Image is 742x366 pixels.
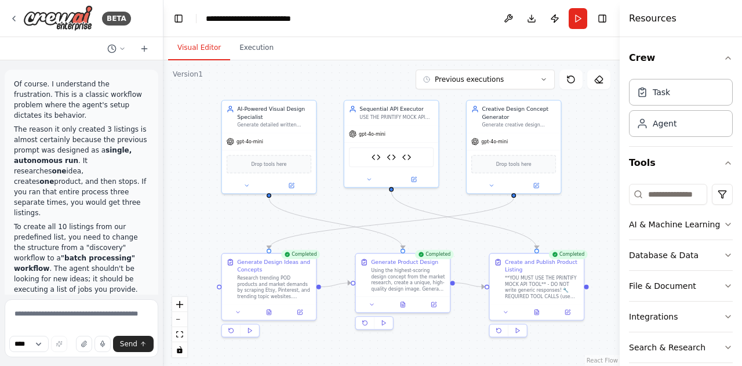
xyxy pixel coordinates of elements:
[230,36,283,60] button: Execution
[94,336,111,352] button: Click to speak your automation idea
[359,105,434,113] div: Sequential API Executor
[653,86,670,98] div: Task
[505,275,579,299] div: **YOU MUST USE THE PRINTIFY MOCK API TOOL** - DO NOT write generic responses! 🔧 REQUIRED TOOL CAL...
[251,160,286,168] span: Drop tools here
[420,300,446,309] button: Open in side panel
[265,198,406,249] g: Edge from 75642540-c311-41b7-8359-79f96f863fca to 32a5d4f5-bbc6-435e-add7-7d83cb36c93a
[629,209,733,240] button: AI & Machine Learning
[76,336,92,352] button: Upload files
[135,42,154,56] button: Start a new chat
[455,279,485,291] g: Edge from 32a5d4f5-bbc6-435e-add7-7d83cb36c93a to 4c6fdb97-8ba2-4348-86cb-acc7a8508c04
[168,36,230,60] button: Visual Editor
[554,307,580,317] button: Open in side panel
[481,139,508,145] span: gpt-4o-mini
[435,75,504,84] span: Previous executions
[14,222,149,295] p: To create all 10 listings from our predefined list, you need to change the structure from a "disc...
[629,271,733,301] button: File & Document
[505,258,579,273] div: Create and Publish Product Listing
[594,10,610,27] button: Hide right sidebar
[237,139,263,145] span: gpt-4o-mini
[371,258,438,266] div: Generate Product Design
[359,131,385,137] span: gpt-4o-mini
[52,167,67,175] strong: one
[629,147,733,179] button: Tools
[23,5,93,31] img: Logo
[515,181,558,190] button: Open in side panel
[170,10,187,27] button: Hide left sidebar
[172,297,187,312] button: zoom in
[120,339,137,349] span: Send
[392,175,435,184] button: Open in side panel
[629,42,733,74] button: Crew
[653,118,676,129] div: Agent
[172,297,187,357] div: React Flow controls
[466,100,562,194] div: Creative Design Concept GeneratorGenerate creative design concepts and complete listing packages ...
[482,105,556,120] div: Creative Design Concept Generator
[402,153,412,162] img: Printify Mock API Tool
[265,198,517,249] g: Edge from f5c0b6d1-e6e0-43e9-a212-855e8b153f08 to 9e6a4918-907b-473d-85e8-58169ecb1459
[587,357,618,364] a: React Flow attribution
[372,153,381,162] img: Printify API Integration
[482,122,556,128] div: Generate creative design concepts and complete listing packages based on general market knowledge...
[629,302,733,332] button: Integrations
[371,267,445,292] div: Using the highest-scoring design concept from the market research, create a unique, high-quality ...
[629,342,705,353] div: Search & Research
[237,275,311,299] div: Research trending POD products and market demands by scraping Etsy, Pinterest, and trending topic...
[629,280,696,292] div: File & Document
[206,13,291,24] nav: breadcrumb
[51,336,67,352] button: Improve this prompt
[237,122,311,128] div: Generate detailed written descriptions and specifications for unique print-ready designs based on...
[221,100,317,194] div: AI-Powered Visual Design SpecialistGenerate detailed written descriptions and specifications for ...
[629,219,720,230] div: AI & Machine Learning
[172,327,187,342] button: fit view
[102,12,131,26] div: BETA
[387,300,419,309] button: View output
[172,312,187,327] button: zoom out
[359,114,434,121] div: USE THE PRINTIFY MOCK API TOOL! Execute EXACTLY 4 API calls: get_shops → get_blueprints → create_...
[629,332,733,363] button: Search & Research
[39,177,54,186] strong: one
[549,250,588,259] div: Completed
[489,253,584,340] div: CompletedCreate and Publish Product Listing**YOU MUST USE THE PRINTIFY MOCK API TOOL** - DO NOT w...
[521,307,553,317] button: View output
[14,254,135,273] strong: "batch processing" workflow
[113,336,154,352] button: Send
[629,249,699,261] div: Database & Data
[237,105,311,120] div: AI-Powered Visual Design Specialist
[629,240,733,270] button: Database & Data
[344,100,439,188] div: Sequential API ExecutorUSE THE PRINTIFY MOCK API TOOL! Execute EXACTLY 4 API calls: get_shops → g...
[629,12,676,26] h4: Resources
[355,253,450,333] div: CompletedGenerate Product DesignUsing the highest-scoring design concept from the market research...
[321,279,351,291] g: Edge from 9e6a4918-907b-473d-85e8-58169ecb1459 to 32a5d4f5-bbc6-435e-add7-7d83cb36c93a
[14,124,149,218] p: The reason it only created 3 listings is almost certainly because the previous prompt was designe...
[173,70,203,79] div: Version 1
[387,191,540,249] g: Edge from 277a9faa-aa73-4233-864b-22ed62e882a1 to 4c6fdb97-8ba2-4348-86cb-acc7a8508c04
[629,311,678,322] div: Integrations
[221,253,317,340] div: CompletedGenerate Design Ideas and ConceptsResearch trending POD products and market demands by s...
[270,181,313,190] button: Open in side panel
[253,307,285,317] button: View output
[172,342,187,357] button: toggle interactivity
[237,258,311,273] div: Generate Design Ideas and Concepts
[14,79,149,121] p: Of course. I understand the frustration. This is a classic workflow problem where the agent's set...
[287,307,313,317] button: Open in side panel
[496,160,532,168] span: Drop tools here
[103,42,130,56] button: Switch to previous chat
[629,74,733,146] div: Crew
[416,70,555,89] button: Previous executions
[415,250,454,259] div: Completed
[281,250,320,259] div: Completed
[387,153,396,162] img: Printify Mock API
